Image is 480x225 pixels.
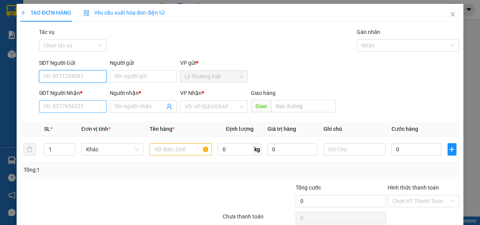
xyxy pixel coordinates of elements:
[39,59,107,67] div: SĐT Người Gửi
[180,90,202,96] span: VP Nhận
[166,103,172,110] span: user-add
[180,59,248,67] div: VP gửi
[83,10,165,16] span: Yêu cầu xuất hóa đơn điện tử
[267,143,317,156] input: 0
[39,29,54,35] label: Tác vụ
[44,126,50,132] span: SL
[39,89,107,97] div: SĐT Người Nhận
[185,71,243,82] span: Lý Thường Kiệt
[357,29,380,35] label: Gán nhãn
[267,126,296,132] span: Giá trị hàng
[150,126,175,132] span: Tên hàng
[110,59,177,67] div: Người gửi
[20,10,26,15] span: plus
[150,143,212,156] input: VD: Bàn, Ghế
[226,126,253,132] span: Định lượng
[448,146,456,152] span: plus
[296,184,321,191] span: Tổng cước
[271,100,336,112] input: Dọc đường
[448,143,456,156] button: plus
[82,126,111,132] span: Đơn vị tính
[24,143,36,156] button: delete
[442,4,463,25] button: Close
[449,11,456,17] span: close
[320,122,389,137] th: Ghi chú
[86,144,139,155] span: Khác
[254,143,261,156] span: kg
[251,100,271,112] span: Giao
[323,143,386,156] input: Ghi Chú
[391,126,418,132] span: Cước hàng
[24,166,186,174] div: Tổng: 1
[20,10,71,16] span: TẠO ĐƠN HÀNG
[388,184,439,191] label: Hình thức thanh toán
[83,10,90,16] img: icon
[110,89,177,97] div: Người nhận
[251,90,276,96] span: Giao hàng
